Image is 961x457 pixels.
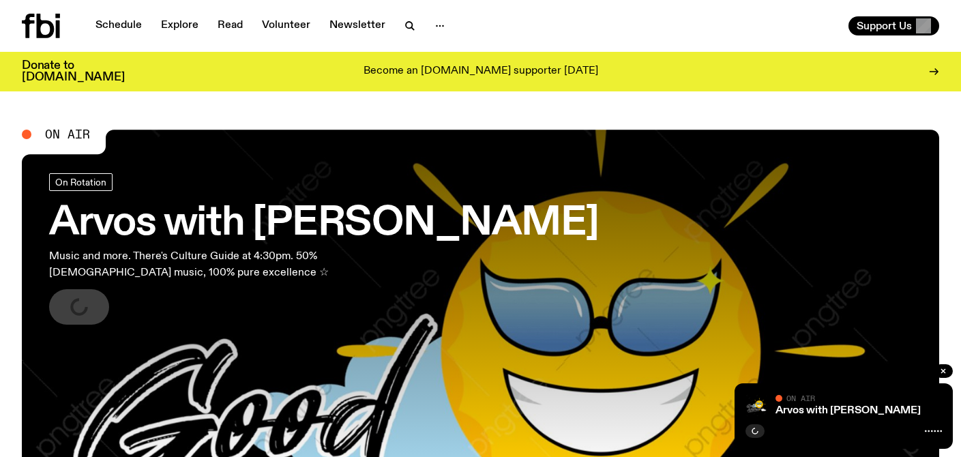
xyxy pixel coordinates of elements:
a: Arvos with [PERSON_NAME] [775,405,921,416]
h3: Donate to [DOMAIN_NAME] [22,60,125,83]
a: Explore [153,16,207,35]
h3: Arvos with [PERSON_NAME] [49,205,599,243]
button: Support Us [848,16,939,35]
img: A stock image of a grinning sun with sunglasses, with the text Good Afternoon in cursive [745,394,767,416]
p: Music and more. There's Culture Guide at 4:30pm. 50% [DEMOGRAPHIC_DATA] music, 100% pure excellen... [49,248,398,281]
a: Read [209,16,251,35]
span: On Rotation [55,177,106,187]
a: On Rotation [49,173,113,191]
span: On Air [45,128,90,141]
span: Support Us [857,20,912,32]
a: Newsletter [321,16,394,35]
span: On Air [786,394,815,402]
a: Schedule [87,16,150,35]
p: Become an [DOMAIN_NAME] supporter [DATE] [364,65,598,78]
a: Volunteer [254,16,319,35]
a: Arvos with [PERSON_NAME]Music and more. There's Culture Guide at 4:30pm. 50% [DEMOGRAPHIC_DATA] m... [49,173,599,325]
